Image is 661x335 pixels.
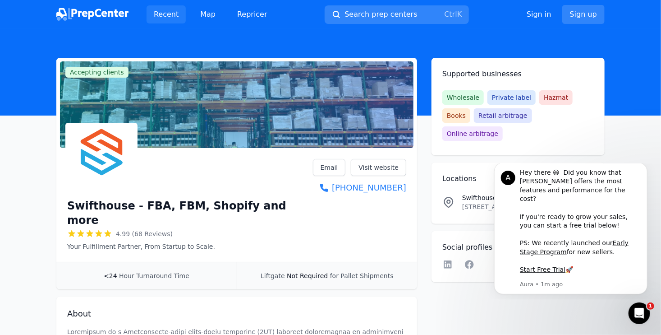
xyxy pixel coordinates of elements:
[457,10,462,19] kbd: K
[104,272,117,279] span: <24
[647,302,654,310] span: 1
[313,181,406,194] a: [PHONE_NUMBER]
[442,108,470,123] span: Books
[313,159,346,176] a: Email
[67,199,313,228] h1: Swifthouse - FBA, FBM, Shopify and more
[442,242,594,253] h2: Social profiles
[539,90,573,105] span: Hazmat
[147,5,186,23] a: Recent
[230,5,275,23] a: Repricer
[56,8,129,21] img: PrepCenter
[193,5,223,23] a: Map
[20,7,35,22] div: Profile image for Aura
[442,69,594,79] h2: Supported businesses
[442,126,503,141] span: Online arbitrage
[67,125,136,193] img: Swifthouse - FBA, FBM, Shopify and more
[65,67,129,78] span: Accepting clients
[67,242,313,251] p: Your Fulfillment Partner, From Startup to Scale.
[39,102,85,110] a: Start Free Trial
[474,108,532,123] span: Retail arbitrage
[462,193,562,202] p: Swifthouse - FBA, FBM, Shopify and more Location
[487,90,536,105] span: Private label
[344,9,417,20] span: Search prep centers
[527,9,551,20] a: Sign in
[442,90,484,105] span: Wholesale
[442,173,594,184] h2: Locations
[330,272,394,279] span: for Pallet Shipments
[287,272,328,279] span: Not Required
[481,163,661,300] iframe: Intercom notifications message
[119,272,189,279] span: Hour Turnaround Time
[85,102,92,110] b: 🚀
[444,10,457,19] kbd: Ctrl
[39,117,160,125] p: Message from Aura, sent 1m ago
[39,5,160,116] div: Message content
[39,5,160,111] div: Hey there 😀 Did you know that [PERSON_NAME] offers the most features and performance for the cost...
[351,159,406,176] a: Visit website
[562,5,605,24] a: Sign up
[325,5,469,24] button: Search prep centersCtrlK
[261,272,285,279] span: Liftgate
[116,229,173,238] span: 4.99 (68 Reviews)
[629,302,650,324] iframe: Intercom live chat
[462,202,562,211] p: [STREET_ADDRESS][PERSON_NAME][US_STATE]
[67,307,406,320] h2: About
